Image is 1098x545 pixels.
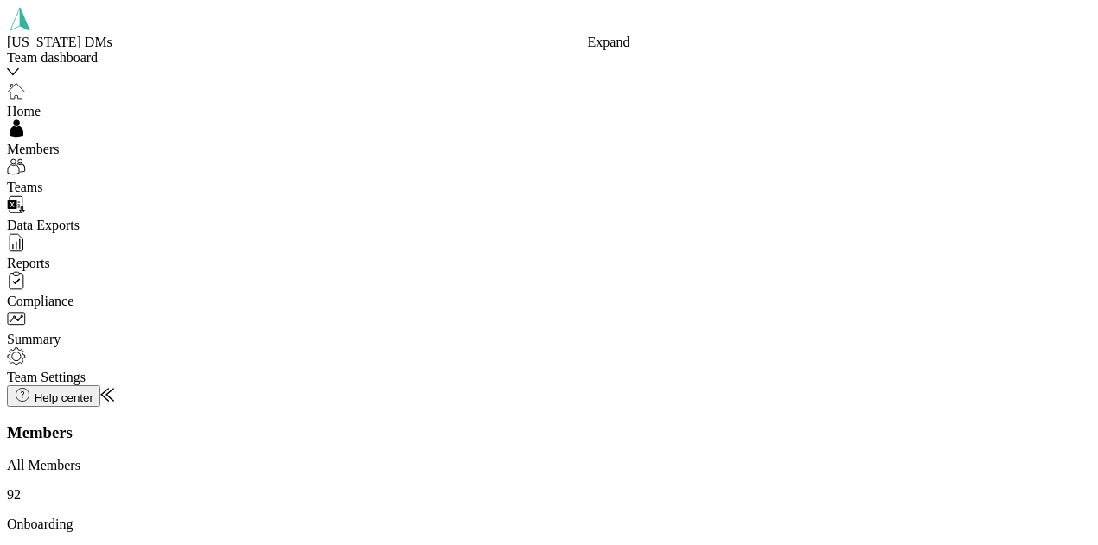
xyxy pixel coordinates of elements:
span: Team Settings [7,370,86,384]
span: Reports [7,256,50,270]
p: Onboarding [7,516,1091,532]
span: Data Exports [7,218,80,232]
span: Summary [7,332,61,346]
div: Team dashboard [7,50,249,66]
button: Help center [7,385,100,407]
p: 92 [7,487,1091,503]
span: Home [7,104,41,118]
div: [US_STATE] DMs [7,35,249,50]
h1: Members [7,423,1091,442]
div: Expand [588,35,630,50]
span: Compliance [7,294,73,308]
span: Teams [7,180,43,194]
div: Help center [14,388,93,404]
span: Members [7,142,59,156]
p: All Members [7,458,1091,473]
iframe: Everlance-gr Chat Button Frame [1001,448,1098,545]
